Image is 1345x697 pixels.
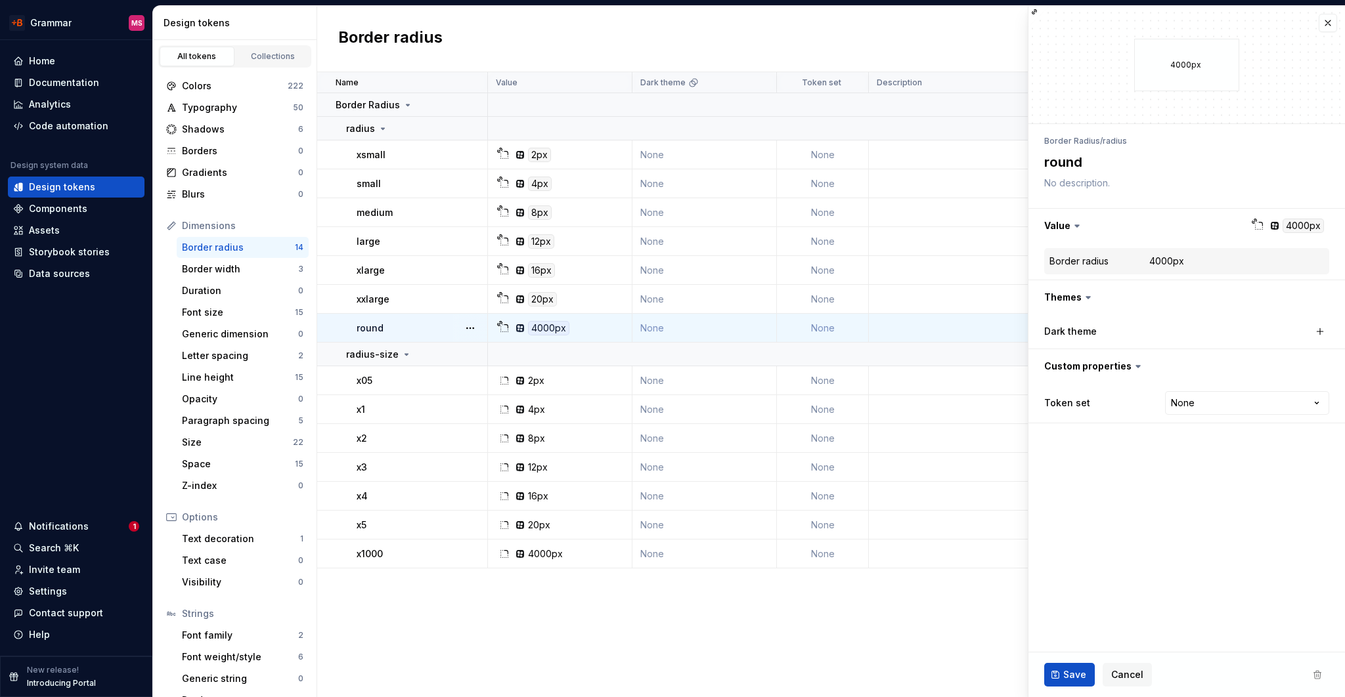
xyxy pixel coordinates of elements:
div: Help [29,628,50,641]
p: New release! [27,665,79,675]
td: None [777,511,869,539]
div: Design system data [11,160,88,171]
div: 12px [528,234,554,249]
div: Letter spacing [182,349,298,362]
div: Visibility [182,576,298,589]
td: None [632,227,777,256]
div: Space [182,457,295,471]
td: None [632,482,777,511]
div: 20px [528,292,557,306]
div: 6 [298,124,303,135]
p: x1 [357,403,365,416]
div: 4000px [528,547,563,560]
div: Text decoration [182,532,300,545]
div: 0 [298,673,303,684]
div: Search ⌘K [29,541,79,555]
div: 0 [298,285,303,296]
p: x2 [357,432,367,445]
li: Border Radius [1044,136,1100,146]
td: None [777,424,869,453]
div: Gradients [182,166,298,179]
div: Duration [182,284,298,297]
div: Data sources [29,267,90,280]
div: 16px [528,490,548,503]
div: Invite team [29,563,80,576]
div: Contact support [29,606,103,620]
a: Analytics [8,94,144,115]
a: Storybook stories [8,242,144,263]
td: None [632,198,777,227]
div: 2 [298,630,303,641]
div: Documentation [29,76,99,89]
div: 15 [295,459,303,469]
div: Dimensions [182,219,303,232]
p: medium [357,206,393,219]
div: 15 [295,372,303,383]
div: 0 [298,394,303,404]
div: Grammar [30,16,72,30]
a: Font size15 [177,302,309,323]
td: None [632,453,777,482]
p: Token set [802,77,841,88]
div: 1 [300,534,303,544]
span: Save [1063,668,1086,681]
a: Settings [8,581,144,602]
div: Font family [182,629,298,642]
p: radius-size [346,348,399,361]
div: Home [29,54,55,68]
a: Shadows6 [161,119,309,140]
a: Home [8,51,144,72]
td: None [632,395,777,424]
div: 222 [288,81,303,91]
div: Line height [182,371,295,384]
td: None [777,539,869,568]
div: Font weight/style [182,650,298,664]
a: Assets [8,220,144,241]
td: None [777,169,869,198]
p: Name [336,77,359,88]
a: Line height15 [177,367,309,388]
div: Text case [182,554,298,567]
a: Design tokens [8,177,144,198]
p: small [357,177,381,190]
p: Description [877,77,922,88]
a: Invite team [8,559,144,580]
p: Border Radius [336,98,400,112]
a: Generic dimension0 [177,324,309,345]
p: xsmall [357,148,386,161]
p: xxlarge [357,293,389,306]
div: 16px [528,263,555,278]
td: None [777,482,869,511]
a: Space15 [177,454,309,475]
div: Settings [29,585,67,598]
div: 12px [528,461,548,474]
td: None [777,314,869,343]
div: 50 [293,102,303,113]
td: None [777,285,869,314]
a: Font family2 [177,625,309,646]
a: Border width3 [177,259,309,280]
div: 5 [298,415,303,426]
textarea: round [1042,150,1327,174]
li: / [1100,136,1103,146]
a: Z-index0 [177,475,309,496]
td: None [777,256,869,285]
p: x3 [357,461,367,474]
p: large [357,235,380,248]
div: Generic dimension [182,327,298,341]
div: 8px [528,205,552,220]
div: 20px [528,518,550,532]
a: Opacity0 [177,389,309,410]
div: Analytics [29,98,71,111]
p: x5 [357,518,366,532]
a: Gradients0 [161,162,309,183]
div: 0 [298,480,303,491]
div: 0 [298,555,303,566]
div: 14 [295,242,303,253]
td: None [632,256,777,285]
a: Documentation [8,72,144,93]
div: Paragraph spacing [182,414,298,427]
div: All tokens [164,51,230,62]
td: None [777,227,869,256]
td: None [632,140,777,169]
